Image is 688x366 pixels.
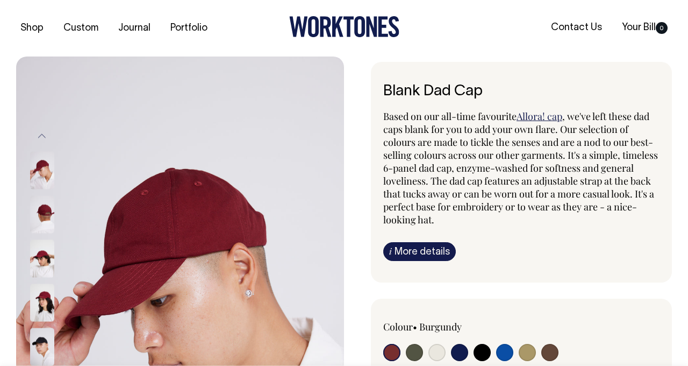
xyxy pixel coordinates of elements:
a: Journal [114,19,155,37]
img: burgundy [30,284,54,321]
span: i [389,245,392,257]
span: Based on our all-time favourite [383,110,517,123]
button: Previous [34,124,50,149]
a: Your Bill0 [618,19,672,37]
img: burgundy [30,240,54,277]
span: 0 [656,22,668,34]
a: Portfolio [166,19,212,37]
div: Colour [383,320,494,333]
a: iMore details [383,242,456,261]
a: Shop [16,19,48,37]
span: • [413,320,417,333]
a: Allora! cap [517,110,562,123]
img: burgundy [30,151,54,189]
label: Burgundy [419,320,462,333]
span: , we've left these dad caps blank for you to add your own flare. Our selection of colours are mad... [383,110,658,226]
a: Custom [59,19,103,37]
h6: Blank Dad Cap [383,83,660,100]
a: Contact Us [547,19,606,37]
img: black [30,328,54,365]
img: burgundy [30,195,54,233]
